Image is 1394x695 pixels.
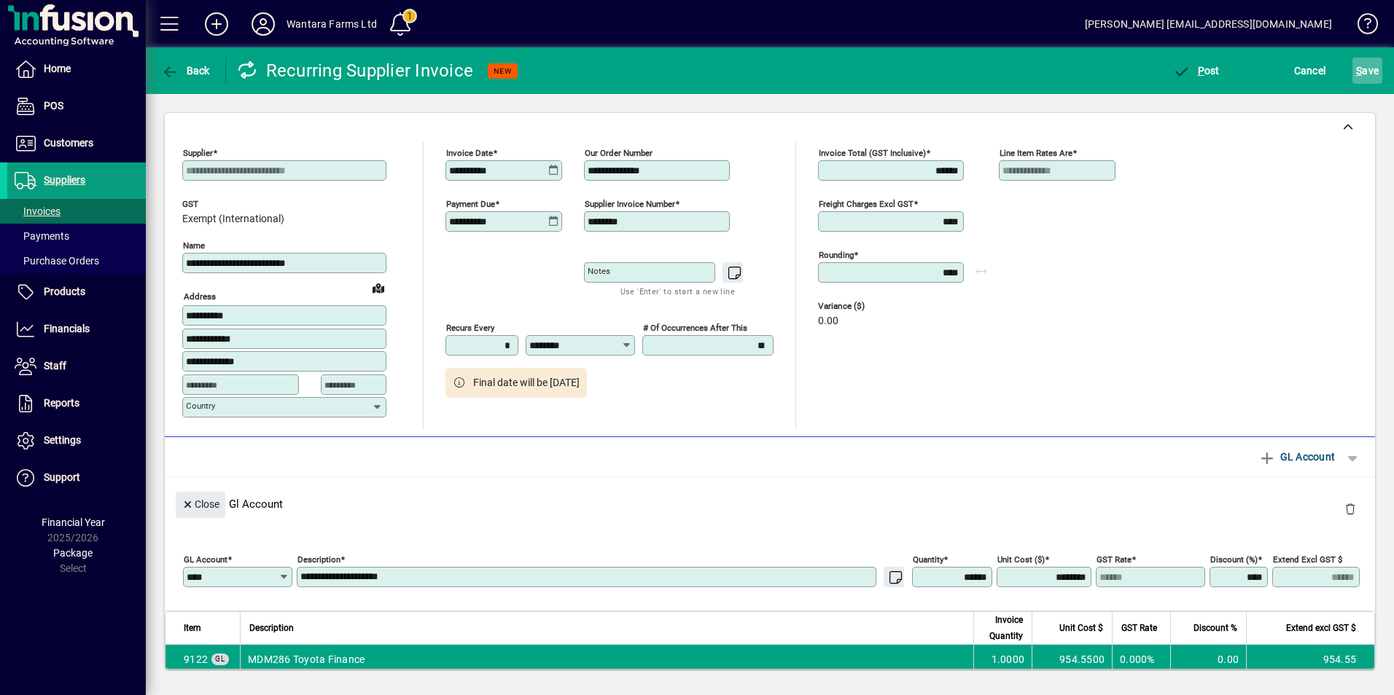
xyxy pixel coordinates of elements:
span: 0.00 [818,315,838,327]
span: Reports [44,397,79,409]
td: 0.00 [1170,645,1246,674]
a: Staff [7,348,146,385]
button: GL Account [1251,444,1342,470]
span: Description [249,620,294,636]
span: Package [53,547,93,559]
a: Purchase Orders [7,248,146,273]
a: Home [7,51,146,87]
span: Financial Year [42,517,105,528]
a: Customers [7,125,146,162]
button: Cancel [1290,58,1330,84]
span: Final date will be [DATE] [473,375,580,390]
span: Discount % [1194,620,1237,636]
span: Suppliers [44,174,85,186]
span: Close [182,492,219,517]
span: P [1198,65,1204,76]
span: Variance ($) [818,302,906,311]
div: Gl Account [165,477,1375,530]
button: Save [1352,58,1382,84]
button: Back [157,58,214,84]
span: Purchase Orders [15,255,99,267]
mat-label: Invoice Total (GST inclusive) [819,148,926,158]
span: ave [1356,59,1379,82]
a: Payments [7,224,146,248]
span: GL Account [1258,445,1335,468]
div: [PERSON_NAME] [EMAIL_ADDRESS][DOMAIN_NAME] [1085,12,1332,36]
mat-label: Supplier invoice number [585,199,675,209]
mat-label: Unit Cost ($) [997,554,1045,564]
mat-hint: Use 'Enter' to start a new line [620,283,735,299]
a: Knowledge Base [1347,3,1376,50]
div: Wantara Farms Ltd [287,12,377,36]
span: Support [44,471,80,483]
td: 0.000% [1112,645,1170,674]
span: Toyota Finance [184,652,208,667]
mat-label: Country [186,401,215,411]
a: Reports [7,385,146,422]
button: Add [193,11,240,37]
mat-label: Recurs every [446,323,494,333]
mat-label: Payment due [446,199,495,209]
span: GST [182,200,284,209]
span: Cancel [1294,59,1326,82]
span: Extend excl GST $ [1286,620,1356,636]
div: Recurring Supplier Invoice [237,59,474,82]
a: View on map [367,276,390,299]
a: Settings [7,423,146,459]
mat-label: Our order number [585,148,653,158]
app-page-header-button: Close [172,498,229,511]
mat-label: # of occurrences after this [643,323,747,333]
a: Invoices [7,199,146,224]
a: Support [7,460,146,496]
span: Home [44,63,71,74]
button: Post [1169,58,1223,84]
span: GL [215,655,225,663]
span: Settings [44,434,81,446]
span: Item [184,620,201,636]
mat-label: Name [183,240,205,251]
mat-label: Line item rates are [1000,148,1072,158]
mat-label: Rounding [819,250,854,260]
mat-label: Discount (%) [1210,554,1258,564]
app-page-header-button: Back [146,58,226,84]
mat-label: Freight charges excl GST [819,199,914,209]
td: 954.5500 [1032,645,1112,674]
span: NEW [494,66,512,76]
button: Close [176,492,225,518]
span: Financials [44,323,90,334]
span: Invoices [15,205,61,217]
a: Financials [7,311,146,347]
mat-label: Notes [588,266,610,276]
mat-label: Description [297,554,340,564]
span: Payments [15,230,69,242]
mat-label: Extend excl GST $ [1273,554,1342,564]
span: Back [161,65,210,76]
span: Staff [44,360,66,372]
span: Unit Cost $ [1059,620,1103,636]
app-page-header-button: Delete [1333,502,1368,515]
span: GST Rate [1121,620,1157,636]
span: POS [44,100,63,111]
a: Products [7,274,146,310]
span: Products [44,286,85,297]
td: MDM286 Toyota Finance [240,645,973,674]
span: ost [1172,65,1220,76]
td: 954.55 [1246,645,1374,674]
span: Invoice Quantity [983,612,1023,644]
mat-label: Supplier [183,148,213,158]
span: S [1356,65,1362,76]
mat-label: GL Account [184,554,227,564]
td: 1.0000 [973,645,1032,674]
mat-label: Quantity [913,554,943,564]
button: Delete [1333,492,1368,527]
span: Exempt (International) [182,213,284,225]
mat-label: GST rate [1097,554,1132,564]
button: Profile [240,11,287,37]
mat-label: Invoice date [446,148,493,158]
span: Customers [44,137,93,149]
a: POS [7,88,146,125]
